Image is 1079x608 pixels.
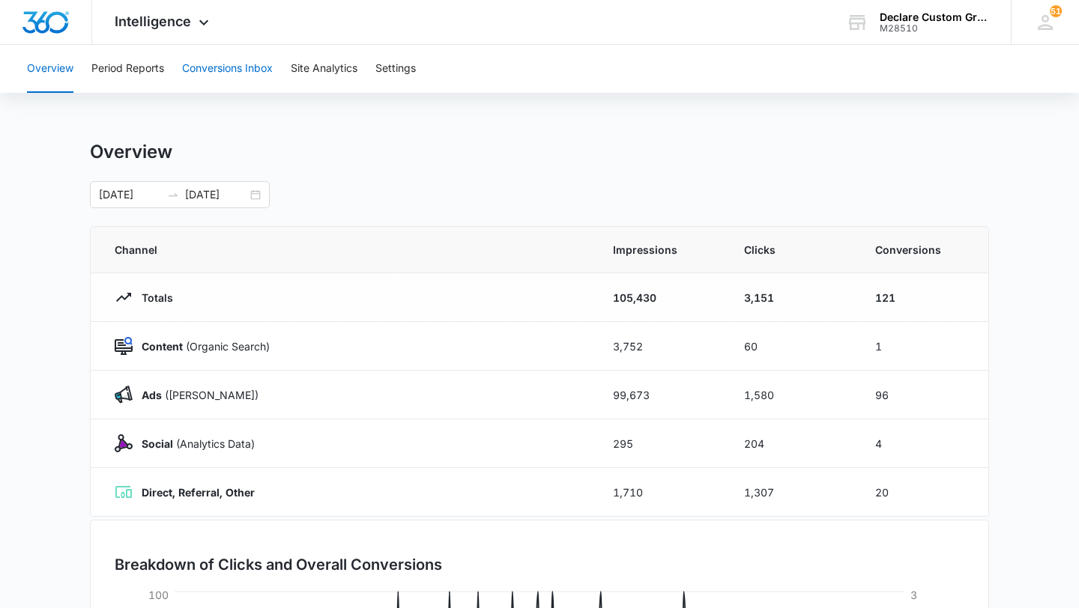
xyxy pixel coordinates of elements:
[595,371,726,419] td: 99,673
[99,186,161,203] input: Start date
[142,340,183,353] strong: Content
[726,322,857,371] td: 60
[115,13,191,29] span: Intelligence
[133,290,173,305] p: Totals
[27,45,73,93] button: Overview
[726,468,857,517] td: 1,307
[133,387,259,403] p: ([PERSON_NAME])
[875,242,964,258] span: Conversions
[182,45,273,93] button: Conversions Inbox
[726,371,857,419] td: 1,580
[613,242,708,258] span: Impressions
[91,45,164,93] button: Period Reports
[857,468,988,517] td: 20
[1050,5,1062,17] div: notifications count
[857,273,988,322] td: 121
[115,553,442,576] h3: Breakdown of Clicks and Overall Conversions
[115,242,577,258] span: Channel
[595,468,726,517] td: 1,710
[595,419,726,468] td: 295
[857,371,988,419] td: 96
[90,141,172,163] h1: Overview
[142,437,173,450] strong: Social
[595,273,726,322] td: 105,430
[291,45,357,93] button: Site Analytics
[133,338,270,354] p: (Organic Search)
[880,23,989,34] div: account id
[133,436,255,452] p: (Analytics Data)
[880,11,989,23] div: account name
[115,434,133,452] img: Social
[375,45,416,93] button: Settings
[857,322,988,371] td: 1
[595,322,726,371] td: 3,752
[744,242,839,258] span: Clicks
[115,337,133,355] img: Content
[115,386,133,404] img: Ads
[167,189,179,201] span: to
[167,189,179,201] span: swap-right
[857,419,988,468] td: 4
[726,419,857,468] td: 204
[726,273,857,322] td: 3,151
[142,486,255,499] strong: Direct, Referral, Other
[910,589,917,601] tspan: 3
[142,389,162,401] strong: Ads
[1050,5,1062,17] span: 51
[148,589,169,601] tspan: 100
[185,186,247,203] input: End date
